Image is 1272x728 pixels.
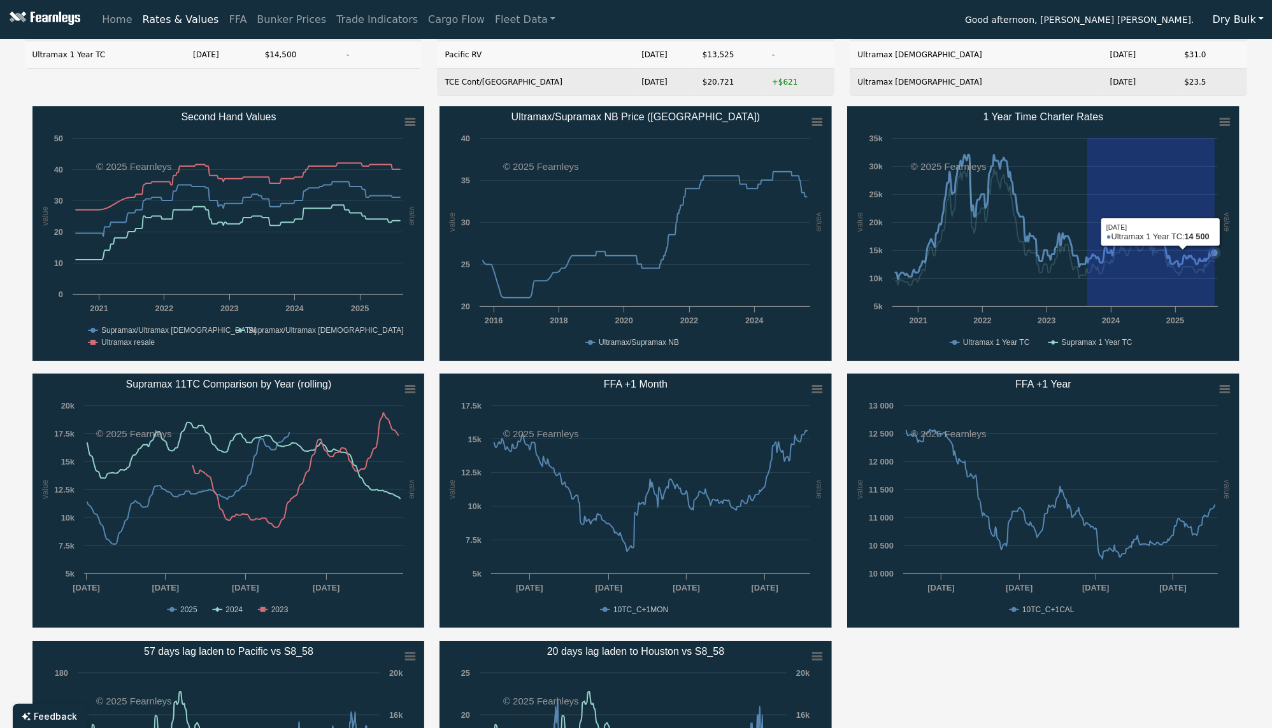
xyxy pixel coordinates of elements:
[248,326,404,335] text: Supramax/Ultramax [DEMOGRAPHIC_DATA]
[599,338,679,347] text: Ultramax/Supramax NB
[138,7,224,32] a: Rates & Values
[389,710,403,720] text: 16k
[604,379,668,389] text: FFA +1 Month
[1016,379,1072,389] text: FFA +1 Year
[680,316,698,325] text: 2022
[869,218,883,227] text: 20k
[550,316,568,325] text: 2018
[869,569,894,578] text: 10 000
[54,258,62,268] text: 10
[155,304,173,313] text: 2022
[869,457,894,466] text: 12 000
[869,190,883,199] text: 25k
[1222,213,1232,232] text: value
[1038,316,1056,325] text: 2023
[285,304,304,313] text: 2024
[764,41,835,69] td: -
[461,176,470,185] text: 35
[1166,316,1184,325] text: 2025
[54,668,68,678] text: 180
[1083,583,1110,592] text: [DATE]
[869,401,894,410] text: 13 000
[855,213,865,232] text: value
[874,302,883,311] text: 5k
[461,710,470,720] text: 20
[815,480,824,500] text: value
[615,316,633,325] text: 2020
[331,7,423,32] a: Trade Indicators
[869,541,894,550] text: 10 500
[97,7,137,32] a: Home
[869,513,894,522] text: 11 000
[437,41,634,69] td: Pacific RV
[90,304,108,313] text: 2021
[423,7,490,32] a: Cargo Flow
[6,11,80,27] img: Fearnleys Logo
[1006,583,1033,592] text: [DATE]
[32,106,425,361] svg: Second Hand Values
[61,513,75,522] text: 10k
[181,111,276,122] text: Second Hand Values
[1176,69,1247,96] td: $23.5
[1103,41,1177,69] td: [DATE]
[389,668,403,678] text: 20k
[1160,583,1187,592] text: [DATE]
[974,316,992,325] text: 2022
[339,41,422,69] td: -
[54,429,75,438] text: 17.5k
[54,134,62,143] text: 50
[869,429,894,438] text: 12 500
[350,304,368,313] text: 2025
[815,213,824,232] text: value
[54,227,62,237] text: 20
[144,646,313,657] text: 57 days lag laden to Pacific vs S8_58
[466,535,483,545] text: 7.5k
[911,161,987,172] text: © 2025 Fearnleys
[61,457,75,466] text: 15k
[847,374,1240,628] svg: FFA +1 Year
[1204,8,1272,32] button: Dry Bulk
[596,583,622,592] text: [DATE]
[25,41,186,69] td: Ultramax 1 Year TC
[32,374,425,628] svg: Supramax 11TC Comparison by Year (rolling)
[39,206,49,226] text: value
[1062,338,1133,347] text: Supramax 1 Year TC
[869,246,883,255] text: 15k
[613,605,668,614] text: 10TC_C+1MON
[850,69,1102,96] td: Ultramax [DEMOGRAPHIC_DATA]
[313,583,339,592] text: [DATE]
[468,435,482,444] text: 15k
[447,213,457,232] text: value
[517,583,543,592] text: [DATE]
[101,326,257,335] text: Supramax/Ultramax [DEMOGRAPHIC_DATA]
[983,111,1104,122] text: 1 Year Time Charter Rates
[1102,316,1120,325] text: 2024
[468,501,482,511] text: 10k
[461,668,470,678] text: 25
[447,480,457,500] text: value
[65,569,75,578] text: 5k
[928,583,955,592] text: [DATE]
[634,69,695,96] td: [DATE]
[746,316,764,325] text: 2024
[96,696,172,706] text: © 2025 Fearnleys
[152,583,178,592] text: [DATE]
[511,111,761,123] text: Ultramax/Supramax NB Price ([GEOGRAPHIC_DATA])
[796,668,810,678] text: 20k
[752,583,778,592] text: [DATE]
[963,338,1030,347] text: Ultramax 1 Year TC
[39,480,49,500] text: value
[695,69,764,96] td: $20,721
[439,106,832,361] svg: Ultramax/Supramax NB Price (China)
[1222,480,1232,500] text: value
[910,316,927,325] text: 2021
[796,710,810,720] text: 16k
[54,196,62,206] text: 30
[869,134,883,143] text: 35k
[58,290,62,299] text: 0
[224,7,252,32] a: FFA
[850,41,1102,69] td: Ultramax [DEMOGRAPHIC_DATA]
[54,485,75,494] text: 12.5k
[503,428,579,439] text: © 2025 Fearnleys
[437,69,634,96] td: TCE Cont/[GEOGRAPHIC_DATA]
